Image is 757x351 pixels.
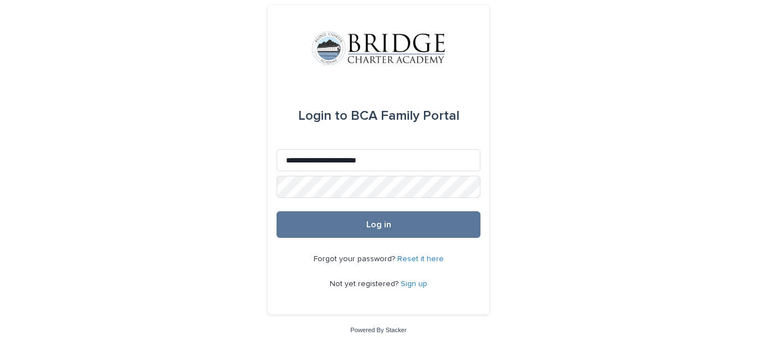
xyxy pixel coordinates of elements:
[401,280,427,288] a: Sign up
[298,109,347,123] span: Login to
[330,280,401,288] span: Not yet registered?
[397,255,444,263] a: Reset it here
[366,220,391,229] span: Log in
[277,211,480,238] button: Log in
[314,255,397,263] span: Forgot your password?
[312,32,445,65] img: V1C1m3IdTEidaUdm9Hs0
[298,100,459,131] div: BCA Family Portal
[350,327,406,333] a: Powered By Stacker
